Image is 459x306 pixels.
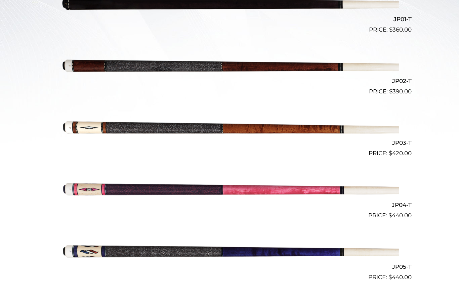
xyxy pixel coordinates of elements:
h2: JP03-T [47,137,412,149]
span: $ [389,88,392,95]
h2: JP05-T [47,261,412,273]
bdi: 360.00 [389,26,412,33]
a: JP03-T $420.00 [47,99,412,158]
span: $ [388,274,392,280]
span: $ [389,26,392,33]
a: JP02-T $390.00 [47,37,412,96]
span: $ [389,150,392,157]
bdi: 420.00 [389,150,412,157]
img: JP02-T [60,37,399,93]
img: JP03-T [60,99,399,155]
bdi: 440.00 [388,274,412,280]
img: JP04-T [60,161,399,217]
a: JP05-T $440.00 [47,223,412,282]
img: JP05-T [60,223,399,279]
bdi: 440.00 [388,212,412,219]
bdi: 390.00 [389,88,412,95]
h2: JP02-T [47,75,412,87]
a: JP04-T $440.00 [47,161,412,220]
span: $ [388,212,392,219]
h2: JP04-T [47,199,412,211]
h2: JP01-T [47,13,412,25]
